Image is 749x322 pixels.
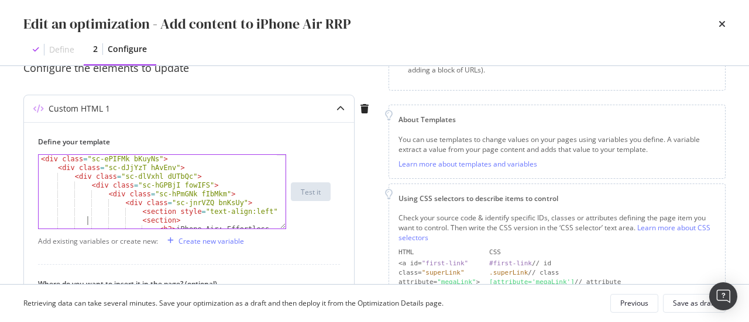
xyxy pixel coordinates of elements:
div: Check your source code & identify specific IDs, classes or attributes defining the page item you ... [398,213,716,243]
div: Save as draft [673,298,716,308]
div: <a id= [398,259,480,268]
div: "first-link" [422,259,468,267]
div: // id [489,259,716,268]
button: Previous [610,294,658,313]
div: Edit an optimization - Add content to iPhone Air RRP [23,14,351,34]
div: times [719,14,726,34]
div: // attribute [489,278,716,287]
button: Create new variable [163,231,244,250]
div: Previous [620,298,648,308]
div: Configure the elements to update [23,61,374,76]
div: [attribute='megaLink'] [489,278,575,286]
div: Create new variable [178,236,244,246]
button: Save as draft [663,294,726,313]
div: Custom HTML 1 [49,103,110,115]
button: Test it [291,182,331,201]
div: #first-link [489,259,532,267]
div: attribute= > [398,278,480,287]
div: Using CSS selectors to describe items to control [398,193,716,203]
div: 2 [93,43,98,55]
div: // class [489,268,716,278]
div: You can use templates to change values on your pages using variables you define. A variable extra... [398,134,716,154]
div: About Templates [398,115,716,124]
label: Where do you want to insert it in the page? (optional) [38,279,331,289]
label: Define your template [38,137,331,147]
div: Test it [301,187,321,197]
div: Retrieving data can take several minutes. Save your optimization as a draft and then deploy it fr... [23,298,444,308]
a: Learn more about templates and variables [398,159,537,169]
div: Define [49,44,74,56]
div: Open Intercom Messenger [709,282,737,310]
div: "megaLink" [437,278,476,286]
a: Learn more about CSS selectors [398,223,710,243]
div: Add existing variables or create new: [38,236,158,246]
div: HTML [398,248,480,257]
div: class= [398,268,480,278]
div: "superLink" [422,269,465,276]
div: .superLink [489,269,528,276]
div: Configure [108,43,147,55]
div: CSS [489,248,716,257]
